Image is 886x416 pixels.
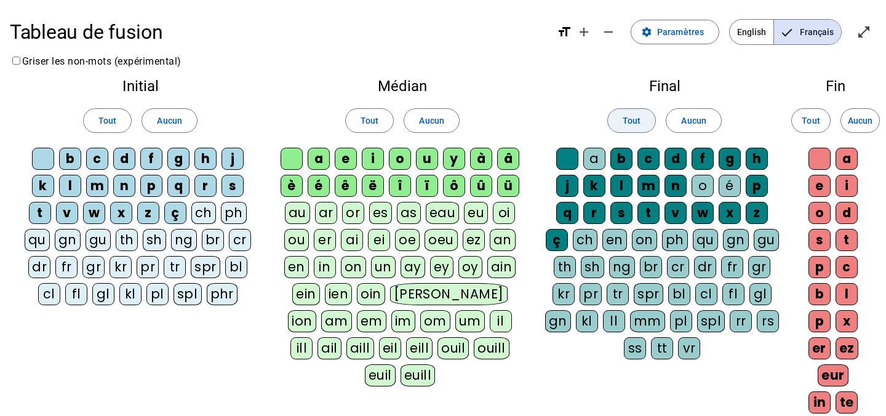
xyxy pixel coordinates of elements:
span: Tout [98,113,116,128]
div: g [719,148,741,170]
span: Aucun [848,113,872,128]
div: l [59,175,81,197]
div: en [284,256,309,278]
div: on [341,256,366,278]
div: br [640,256,662,278]
div: gl [749,283,772,305]
div: bl [225,256,247,278]
div: eu [464,202,488,224]
button: Tout [83,108,132,133]
div: k [32,175,54,197]
div: t [637,202,660,224]
div: p [746,175,768,197]
div: spl [174,283,202,305]
div: gl [92,283,114,305]
div: f [140,148,162,170]
div: l [610,175,633,197]
div: m [86,175,108,197]
div: ch [191,202,216,224]
div: kr [110,256,132,278]
div: ez [836,337,858,359]
div: ou [284,229,309,251]
div: [PERSON_NAME] [390,283,508,305]
div: mm [630,310,665,332]
div: eil [379,337,402,359]
div: ü [497,175,519,197]
div: gn [723,229,749,251]
div: fl [722,283,744,305]
div: q [167,175,190,197]
div: in [314,256,336,278]
div: i [836,175,858,197]
div: ss [624,337,646,359]
div: th [116,229,138,251]
div: b [59,148,81,170]
div: o [692,175,714,197]
div: ç [546,229,568,251]
div: d [113,148,135,170]
div: h [194,148,217,170]
div: z [137,202,159,224]
div: am [321,310,352,332]
div: c [836,256,858,278]
div: rr [730,310,752,332]
div: c [86,148,108,170]
div: tr [607,283,629,305]
div: ï [416,175,438,197]
div: j [221,148,244,170]
div: om [420,310,450,332]
span: Tout [361,113,378,128]
div: tr [164,256,186,278]
div: ê [335,175,357,197]
div: phr [207,283,238,305]
h2: Final [544,79,785,94]
span: Tout [623,113,641,128]
h2: Médian [281,79,524,94]
div: oeu [425,229,458,251]
span: Français [774,20,841,44]
input: Griser les non-mots (expérimental) [12,57,20,65]
mat-icon: remove [601,25,616,39]
div: ll [603,310,625,332]
div: dr [694,256,716,278]
div: gn [55,229,81,251]
div: y [443,148,465,170]
div: il [490,310,512,332]
span: Tout [802,113,820,128]
div: ei [368,229,390,251]
div: cl [38,283,60,305]
div: euil [365,364,396,386]
button: Augmenter la taille de la police [572,20,596,44]
div: ey [430,256,453,278]
div: p [808,310,831,332]
div: ain [487,256,516,278]
div: j [556,175,578,197]
button: Tout [791,108,831,133]
div: ph [221,202,247,224]
div: r [194,175,217,197]
div: or [342,202,364,224]
div: th [554,256,576,278]
div: er [808,337,831,359]
div: in [808,391,831,414]
div: sh [143,229,166,251]
div: an [490,229,516,251]
div: gn [545,310,571,332]
div: x [110,202,132,224]
div: d [664,148,687,170]
div: gu [754,229,779,251]
div: é [308,175,330,197]
div: cr [667,256,689,278]
div: vr [678,337,700,359]
div: kl [576,310,598,332]
div: m [637,175,660,197]
div: s [221,175,244,197]
div: b [808,283,831,305]
div: pl [146,283,169,305]
div: o [808,202,831,224]
h2: Initial [20,79,261,94]
div: v [664,202,687,224]
div: aill [346,337,374,359]
div: i [362,148,384,170]
div: kl [119,283,142,305]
